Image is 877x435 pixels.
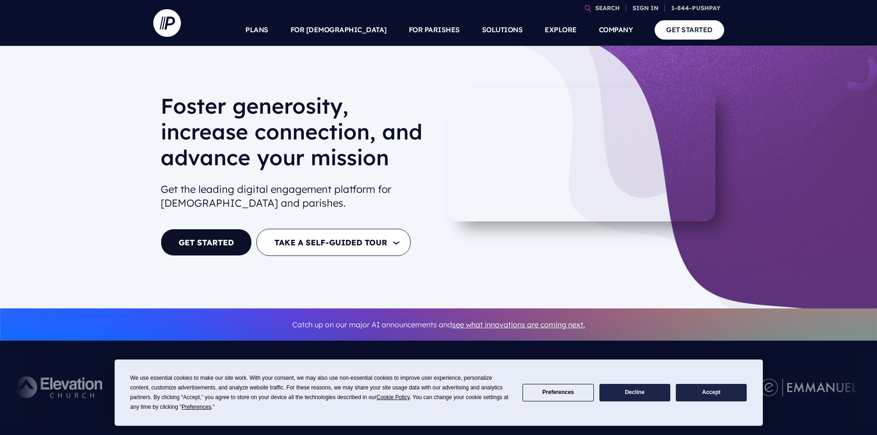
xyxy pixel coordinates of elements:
a: FOR [DEMOGRAPHIC_DATA] [290,14,387,46]
a: COMPANY [599,14,633,46]
h1: Foster generosity, increase connection, and advance your mission [161,93,431,178]
a: SOLUTIONS [482,14,523,46]
a: GET STARTED [161,229,252,256]
button: Decline [599,384,670,402]
span: Cookie Policy [377,394,410,400]
button: TAKE A SELF-GUIDED TOUR [256,229,411,256]
a: EXPLORE [545,14,577,46]
a: see what innovations are coming next. [452,320,585,329]
div: Cookie Consent Prompt [115,360,763,426]
button: Accept [676,384,747,402]
h2: Get the leading digital engagement platform for [DEMOGRAPHIC_DATA] and parishes. [161,179,431,215]
span: Preferences [181,404,211,410]
div: We use essential cookies to make our site work. With your consent, we may also use non-essential ... [130,373,511,412]
a: GET STARTED [655,20,724,39]
button: Preferences [523,384,593,402]
a: FOR PARISHES [409,14,460,46]
a: PLANS [245,14,268,46]
p: Catch up on our major AI announcements and [161,314,717,335]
